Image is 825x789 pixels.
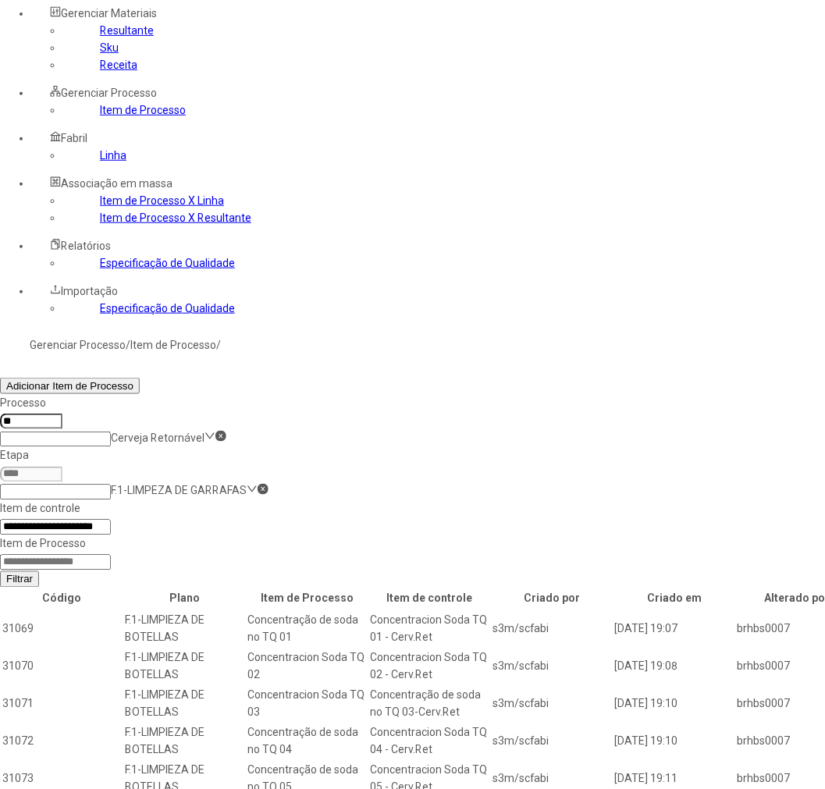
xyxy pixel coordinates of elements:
[100,194,224,207] a: Item de Processo X Linha
[492,611,613,647] td: s3m/scfabi
[124,649,245,684] td: F.1-LIMPIEZA DE BOTELLAS
[614,686,735,722] td: [DATE] 19:10
[614,589,735,608] th: Criado em
[614,611,735,647] td: [DATE] 19:07
[124,611,245,647] td: F.1-LIMPIEZA DE BOTELLAS
[247,723,368,759] td: Concentração de soda no TQ 04
[61,132,87,144] span: Fabril
[2,686,123,722] td: 31071
[247,649,368,684] td: Concentracion Soda TQ 02
[2,589,123,608] th: Código
[492,686,613,722] td: s3m/scfabi
[100,59,137,71] a: Receita
[216,339,221,351] nz-breadcrumb-separator: /
[111,432,204,444] nz-select-item: Cerveja Retornável
[492,589,613,608] th: Criado por
[126,339,130,351] nz-breadcrumb-separator: /
[6,380,133,392] span: Adicionar Item de Processo
[369,589,490,608] th: Item de controle
[61,87,157,99] span: Gerenciar Processo
[124,686,245,722] td: F.1-LIMPIEZA DE BOTELLAS
[30,339,126,351] a: Gerenciar Processo
[6,574,33,585] span: Filtrar
[2,649,123,684] td: 31070
[61,240,111,252] span: Relatórios
[614,649,735,684] td: [DATE] 19:08
[111,485,247,497] nz-select-item: F.1-LIMPEZA DE GARRAFAS
[100,24,154,37] a: Resultante
[100,41,119,54] a: Sku
[61,285,118,297] span: Importação
[369,649,490,684] td: Concentracion Soda TQ 02 - Cerv.Ret
[492,723,613,759] td: s3m/scfabi
[100,257,235,269] a: Especificação de Qualidade
[369,723,490,759] td: Concentracion Soda TQ 04 - Cerv.Ret
[2,723,123,759] td: 31072
[124,589,245,608] th: Plano
[100,104,186,116] a: Item de Processo
[61,7,157,20] span: Gerenciar Materiais
[492,649,613,684] td: s3m/scfabi
[100,302,235,315] a: Especificação de Qualidade
[369,686,490,722] td: Concentração de soda no TQ 03-Cerv.Ret
[100,211,251,224] a: Item de Processo X Resultante
[124,723,245,759] td: F.1-LIMPIEZA DE BOTELLAS
[130,339,216,351] a: Item de Processo
[100,149,126,162] a: Linha
[614,723,735,759] td: [DATE] 19:10
[247,611,368,647] td: Concentração de soda no TQ 01
[61,177,172,190] span: Associação em massa
[247,589,368,608] th: Item de Processo
[247,686,368,722] td: Concentracion Soda TQ 03
[2,611,123,647] td: 31069
[369,611,490,647] td: Concentracion Soda TQ 01 - Cerv.Ret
